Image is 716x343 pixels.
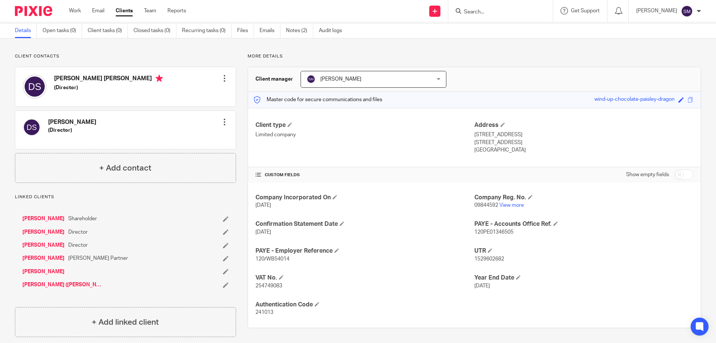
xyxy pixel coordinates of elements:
img: svg%3E [307,75,315,84]
h4: UTR [474,247,693,255]
img: svg%3E [681,5,693,17]
img: svg%3E [23,75,47,99]
a: [PERSON_NAME] [22,228,65,236]
a: Emails [260,24,280,38]
div: wind-up-chocolate-paisley-dragon [594,96,675,104]
span: 120PE01346505 [474,230,514,235]
input: Search [463,9,530,16]
h4: CUSTOM FIELDS [255,172,474,178]
a: Audit logs [319,24,348,38]
a: [PERSON_NAME] [22,215,65,222]
h4: VAT No. [255,274,474,282]
h3: Client manager [255,75,293,83]
p: Linked clients [15,194,236,200]
p: [GEOGRAPHIC_DATA] [474,146,693,154]
span: Director [68,241,88,249]
span: 120/WB54014 [255,256,289,262]
p: [PERSON_NAME] [636,7,677,15]
a: Files [237,24,254,38]
p: More details [248,53,701,59]
h4: Company Reg. No. [474,194,693,202]
a: Details [15,24,37,38]
h4: Client type [255,121,474,129]
span: 1529602682 [474,256,504,262]
a: Team [144,7,156,15]
a: [PERSON_NAME] [22,255,65,262]
span: 09844592 [474,203,498,208]
span: Shareholder [68,215,97,222]
h4: + Add linked client [92,317,159,328]
span: [DATE] [255,230,271,235]
label: Show empty fields [626,171,669,178]
h4: PAYE - Accounts Office Ref. [474,220,693,228]
a: Notes (2) [286,24,313,38]
a: Recurring tasks (0) [182,24,232,38]
a: [PERSON_NAME] [22,241,65,249]
h5: (Director) [54,84,163,91]
a: Email [92,7,104,15]
a: Work [69,7,81,15]
span: 241013 [255,310,273,315]
h4: [PERSON_NAME] [PERSON_NAME] [54,75,163,84]
h4: Company Incorporated On [255,194,474,202]
h4: Authentication Code [255,301,474,309]
h4: Confirmation Statement Date [255,220,474,228]
span: [DATE] [474,283,490,289]
span: [PERSON_NAME] Partner [68,255,128,262]
span: 254749083 [255,283,282,289]
img: Pixie [15,6,52,16]
span: [PERSON_NAME] [320,77,361,82]
h4: Address [474,121,693,129]
h4: + Add contact [99,162,151,174]
a: Clients [116,7,133,15]
a: [PERSON_NAME] [22,268,65,275]
p: Limited company [255,131,474,138]
a: Open tasks (0) [43,24,82,38]
span: Director [68,228,88,236]
a: Reports [167,7,186,15]
p: [STREET_ADDRESS] [474,131,693,138]
a: [PERSON_NAME] ([PERSON_NAME]) [22,281,105,289]
h4: [PERSON_NAME] [48,118,96,126]
a: View more [499,203,524,208]
i: Primary [156,75,163,82]
p: Client contacts [15,53,236,59]
span: [DATE] [255,203,271,208]
span: Get Support [571,8,600,13]
a: Client tasks (0) [88,24,128,38]
p: [STREET_ADDRESS] [474,139,693,146]
h4: PAYE - Employer Reference [255,247,474,255]
a: Closed tasks (0) [134,24,176,38]
p: Master code for secure communications and files [254,96,382,103]
h5: (Director) [48,127,96,134]
img: svg%3E [23,118,41,136]
h4: Year End Date [474,274,693,282]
